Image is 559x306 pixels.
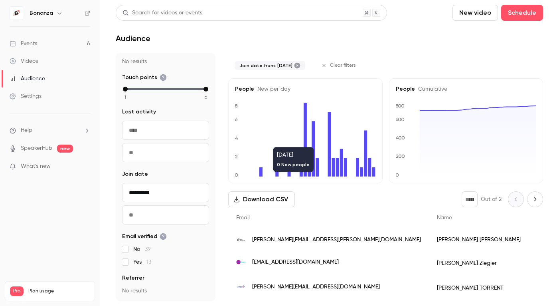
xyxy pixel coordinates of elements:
[124,93,126,101] span: 1
[235,172,238,178] text: 0
[452,5,498,21] button: New video
[236,257,246,267] img: soficonsultingparis.com
[10,57,38,65] div: Videos
[429,276,544,300] div: [PERSON_NAME] TORRENT
[122,274,144,282] span: Referrer
[415,86,447,92] span: Cumulative
[145,246,151,252] span: 39
[122,108,156,116] span: Last activity
[527,191,543,207] button: Next page
[330,62,356,69] span: Clear filters
[396,85,537,93] h5: People
[318,59,361,72] button: Clear filters
[437,215,452,221] span: Name
[10,75,45,83] div: Audience
[21,144,52,153] a: SpeakerHub
[123,87,128,91] div: min
[396,135,405,141] text: 400
[429,251,544,276] div: [PERSON_NAME] Ziegler
[252,236,421,244] span: [PERSON_NAME][EMAIL_ADDRESS][PERSON_NAME][DOMAIN_NAME]
[81,163,90,170] iframe: Noticeable Trigger
[396,154,405,159] text: 200
[235,103,238,109] text: 8
[30,9,53,17] h6: Bonanza
[10,92,41,100] div: Settings
[235,135,238,141] text: 4
[236,282,246,292] img: sodexo.com
[501,5,543,21] button: Schedule
[57,145,73,153] span: new
[10,286,24,296] span: Pro
[395,117,405,122] text: 600
[122,74,167,81] span: Touch points
[116,34,150,43] h1: Audience
[235,85,376,93] h5: People
[239,62,292,69] span: Join date from: [DATE]
[28,288,90,294] span: Plan usage
[21,126,32,135] span: Help
[254,86,290,92] span: New per day
[122,9,202,17] div: Search for videos or events
[205,93,207,101] span: 6
[236,235,246,244] img: johncockerill.com
[429,229,544,251] div: [PERSON_NAME] [PERSON_NAME]
[146,259,151,265] span: 13
[122,170,148,178] span: Join date
[203,87,208,91] div: max
[481,195,502,203] p: Out of 2
[133,245,151,253] span: No
[236,215,250,221] span: Email
[395,172,399,178] text: 0
[395,103,405,109] text: 800
[122,232,167,240] span: Email verified
[252,283,380,291] span: [PERSON_NAME][EMAIL_ADDRESS][DOMAIN_NAME]
[252,258,339,266] span: [EMAIL_ADDRESS][DOMAIN_NAME]
[10,7,23,20] img: Bonanza
[235,154,238,159] text: 2
[133,258,151,266] span: Yes
[122,58,209,66] p: No results
[235,117,238,122] text: 6
[122,287,209,295] p: No results
[21,162,51,171] span: What's new
[10,40,37,48] div: Events
[228,191,295,207] button: Download CSV
[10,126,90,135] li: help-dropdown-opener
